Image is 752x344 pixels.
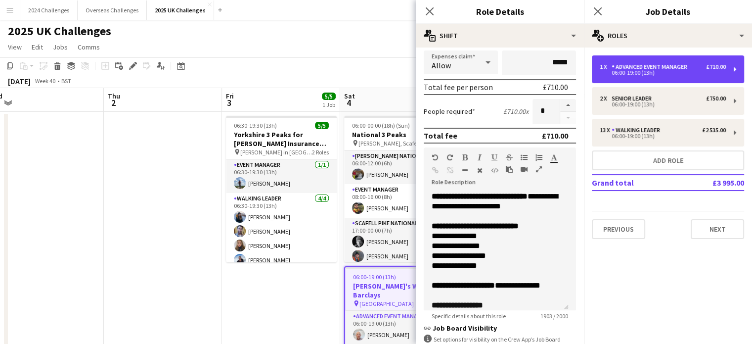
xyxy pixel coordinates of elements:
div: Set options for visibility on the Crew App’s Job Board [424,335,576,344]
button: HTML Code [491,166,498,174]
button: 2024 Challenges [20,0,78,20]
div: 1 Job [322,101,335,108]
button: Text Color [550,153,557,161]
button: Previous [592,219,645,239]
span: 2 Roles [312,148,329,156]
div: £710.00 [542,131,568,141]
button: Unordered List [521,153,528,161]
button: Clear Formatting [476,166,483,174]
div: £2 535.00 [702,127,726,134]
button: Overseas Challenges [78,0,147,20]
app-job-card: 06:00-00:00 (18h) (Sun)4/4National 3 Peaks [PERSON_NAME], Scafell Pike and Snowdon3 Roles[PERSON_... [344,116,455,262]
div: 06:00-19:00 (13h) [600,102,726,107]
button: Fullscreen [535,165,542,173]
span: 5/5 [315,122,329,129]
app-card-role: Walking Leader4/406:30-19:30 (13h)[PERSON_NAME][PERSON_NAME][PERSON_NAME][PERSON_NAME] [226,193,337,270]
h3: Role Details [416,5,584,18]
div: 06:00-19:00 (13h) [600,134,726,139]
div: 13 x [600,127,612,134]
span: 5/5 [322,93,336,100]
span: Edit [32,43,43,51]
button: Paste as plain text [506,165,513,173]
span: Specific details about this role [424,312,514,320]
span: Thu [108,92,120,100]
h3: Job Details [584,5,752,18]
label: People required [424,107,475,116]
h3: Yorkshire 3 Peaks for [PERSON_NAME] Insurance Group [226,130,337,148]
div: Total fee per person [424,82,493,92]
div: 1 x [600,63,612,70]
div: Total fee [424,131,457,141]
button: Strikethrough [506,153,513,161]
button: Add role [592,150,744,170]
button: Increase [560,99,576,112]
app-card-role: Scafell Pike National 3 Peaks Walking Leader2/217:00-00:00 (7h)[PERSON_NAME][PERSON_NAME] [344,218,455,266]
span: [PERSON_NAME] in [GEOGRAPHIC_DATA] [240,148,312,156]
span: 1903 / 2000 [532,312,576,320]
button: 2025 UK Challenges [147,0,214,20]
div: £710.00 x [503,107,529,116]
div: £710.00 [706,63,726,70]
span: 3 [224,97,234,108]
span: 06:00-19:00 (13h) [353,273,396,281]
span: View [8,43,22,51]
a: Jobs [49,41,72,53]
button: Bold [461,153,468,161]
app-job-card: 06:30-19:30 (13h)5/5Yorkshire 3 Peaks for [PERSON_NAME] Insurance Group [PERSON_NAME] in [GEOGRAP... [226,116,337,262]
button: Redo [446,153,453,161]
a: Comms [74,41,104,53]
td: Grand total [592,175,682,191]
app-card-role: Event Manager1/108:00-16:00 (8h)[PERSON_NAME] [344,184,455,218]
button: Underline [491,153,498,161]
button: Next [691,219,744,239]
h3: Job Board Visibility [424,324,576,333]
button: Undo [432,153,439,161]
span: Sat [344,92,355,100]
h3: National 3 Peaks [344,130,455,139]
h3: [PERSON_NAME]'s Way for Barclays [345,282,454,299]
h1: 2025 UK Challenges [8,24,111,39]
button: Italic [476,153,483,161]
div: £710.00 [543,82,568,92]
div: 06:00-19:00 (13h) [600,70,726,75]
span: [PERSON_NAME], Scafell Pike and Snowdon [358,140,430,147]
td: £3 995.00 [682,175,744,191]
div: Advanced Event Manager [612,63,691,70]
div: BST [61,77,71,85]
button: Ordered List [535,153,542,161]
span: 2 [106,97,120,108]
div: Walking Leader [612,127,664,134]
span: Comms [78,43,100,51]
a: Edit [28,41,47,53]
span: [GEOGRAPHIC_DATA] [359,300,414,307]
span: 4 [343,97,355,108]
span: Allow [432,60,451,70]
app-card-role: Event Manager1/106:30-19:30 (13h)[PERSON_NAME] [226,159,337,193]
span: Fri [226,92,234,100]
span: 06:00-00:00 (18h) (Sun) [352,122,410,129]
div: [DATE] [8,76,31,86]
div: 2 x [600,95,612,102]
span: 06:30-19:30 (13h) [234,122,277,129]
a: View [4,41,26,53]
div: £750.00 [706,95,726,102]
button: Horizontal Line [461,166,468,174]
div: Roles [584,24,752,48]
button: Insert video [521,165,528,173]
div: Senior Leader [612,95,656,102]
span: Week 40 [33,77,57,85]
app-card-role: [PERSON_NAME] National 3 Peaks Walking Leader1/106:00-12:00 (6h)[PERSON_NAME] [344,150,455,184]
span: Jobs [53,43,68,51]
div: Shift [416,24,584,48]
